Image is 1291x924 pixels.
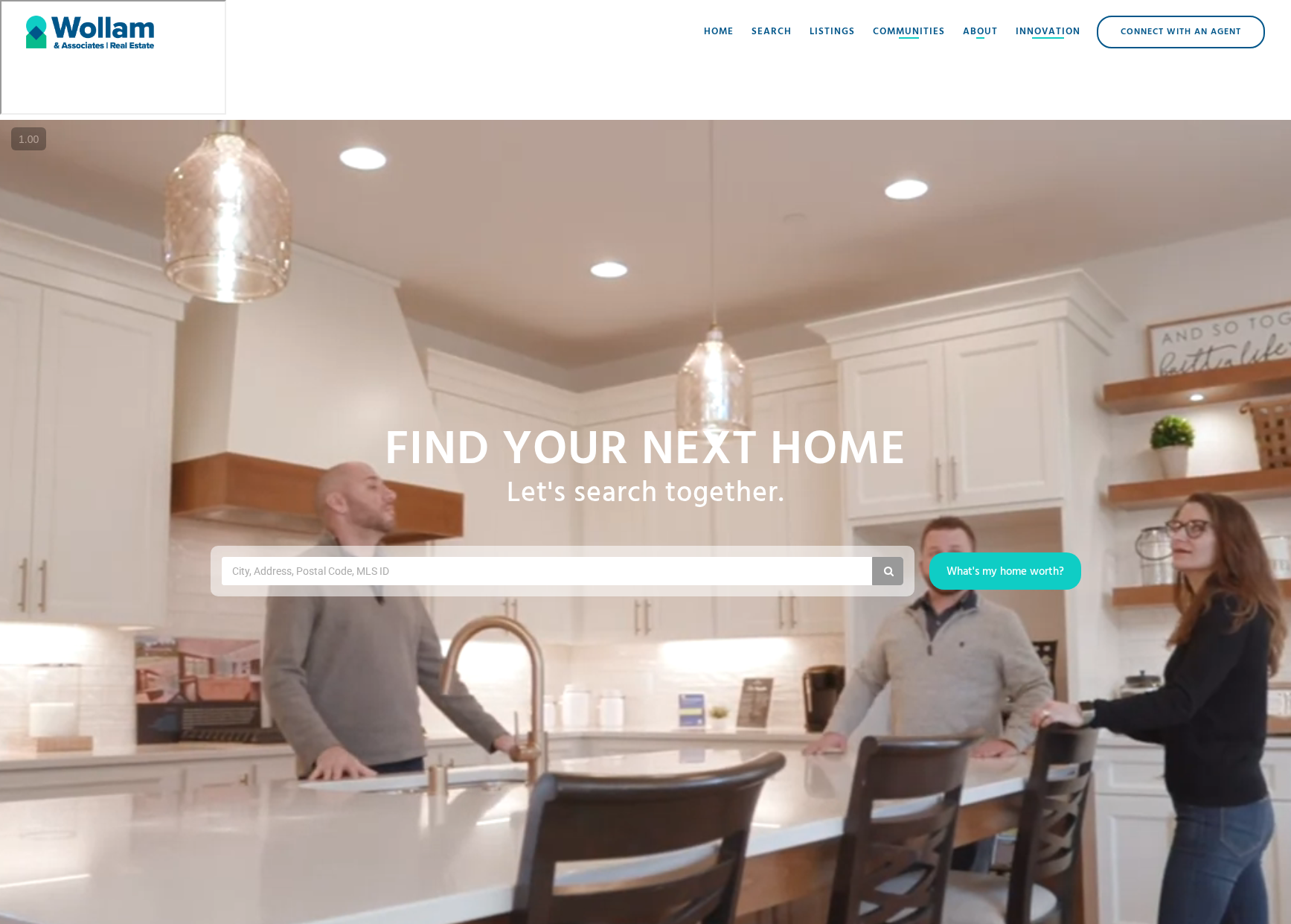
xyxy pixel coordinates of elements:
h1: Find your NExt home [385,425,906,477]
a: home [26,10,154,54]
button: Search [872,557,903,585]
div: Innovation [1016,25,1080,39]
h1: Let's search together. [507,477,784,512]
div: Home [704,25,734,39]
div: About [963,25,998,39]
a: Search [743,10,801,54]
div: Connect with an Agent [1098,17,1263,47]
div: Communities [873,25,945,39]
a: Connect with an Agent [1097,16,1265,48]
a: Listings [801,10,864,54]
a: About [954,10,1007,54]
input: City, Address, Postal Code, MLS ID [231,560,404,582]
a: Communities [864,10,954,54]
a: Innovation [1007,10,1089,54]
a: What's my home worth? [929,552,1081,590]
a: Home [695,10,743,54]
div: Search [752,25,792,39]
div: Listings [810,25,855,39]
